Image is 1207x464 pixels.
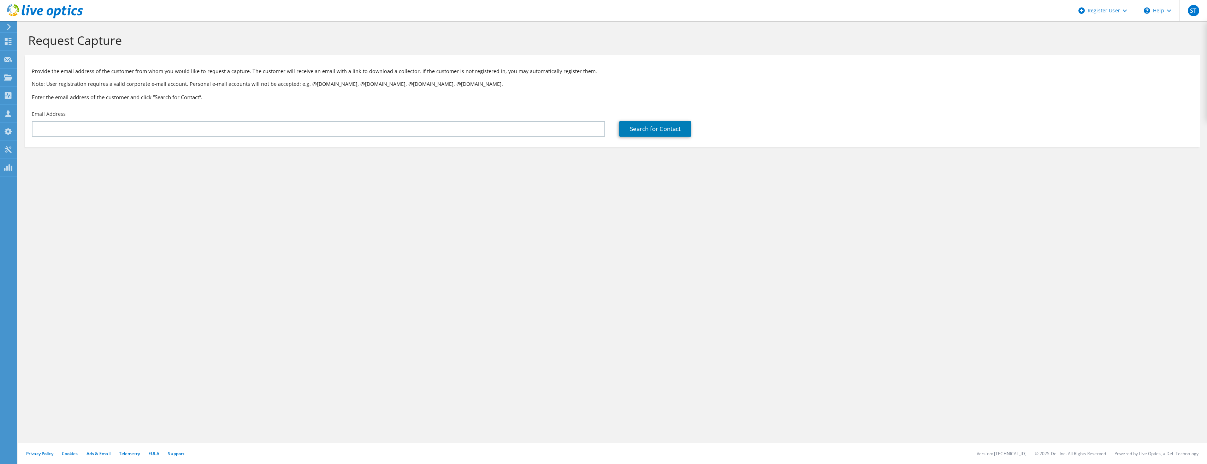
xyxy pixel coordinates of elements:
a: Privacy Policy [26,451,53,457]
p: Provide the email address of the customer from whom you would like to request a capture. The cust... [32,67,1193,75]
h1: Request Capture [28,33,1193,48]
a: Search for Contact [619,121,691,137]
svg: \n [1144,7,1150,14]
a: Ads & Email [87,451,111,457]
a: Support [168,451,184,457]
a: Cookies [62,451,78,457]
h3: Enter the email address of the customer and click “Search for Contact”. [32,93,1193,101]
span: ST [1188,5,1199,16]
li: © 2025 Dell Inc. All Rights Reserved [1035,451,1106,457]
label: Email Address [32,111,66,118]
a: Telemetry [119,451,140,457]
a: EULA [148,451,159,457]
p: Note: User registration requires a valid corporate e-mail account. Personal e-mail accounts will ... [32,80,1193,88]
li: Powered by Live Optics, a Dell Technology [1114,451,1199,457]
li: Version: [TECHNICAL_ID] [977,451,1026,457]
